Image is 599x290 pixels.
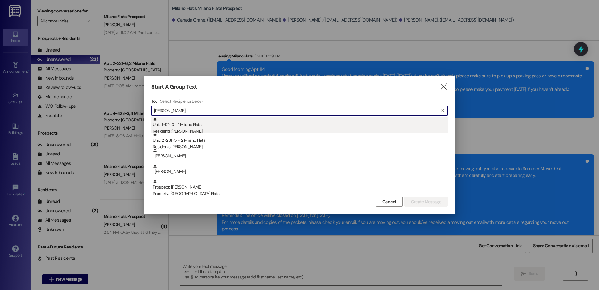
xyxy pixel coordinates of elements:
span: Create Message [411,199,441,205]
div: Unit: 2~231~5 - 2 Milano FlatsResidents:[PERSON_NAME] [151,133,448,148]
button: Cancel [376,197,403,207]
i:  [441,108,444,113]
div: : [PERSON_NAME] [153,164,448,175]
div: Property: [GEOGRAPHIC_DATA] Flats [153,190,448,197]
button: Clear text [437,106,447,115]
div: Prospect: [PERSON_NAME]Property: [GEOGRAPHIC_DATA] Flats [151,179,448,195]
div: : [PERSON_NAME] [153,148,448,159]
div: Unit: 1~121~3 - 1 Milano FlatsResidents:[PERSON_NAME] [151,117,448,133]
div: : [PERSON_NAME] [151,164,448,179]
div: Prospect: [PERSON_NAME] [153,179,448,197]
div: Unit: 1~121~3 - 1 Milano Flats [153,117,448,135]
div: : [PERSON_NAME] [151,148,448,164]
h4: Select Recipients Below [160,98,203,104]
i:  [439,84,448,90]
div: Residents: [PERSON_NAME] [153,144,448,150]
h3: To: [151,98,157,104]
button: Create Message [404,197,448,207]
span: Cancel [382,199,396,205]
div: Residents: [PERSON_NAME] [153,128,448,135]
h3: Start A Group Text [151,83,197,91]
div: Unit: 2~231~5 - 2 Milano Flats [153,133,448,150]
input: Search for any contact or apartment [154,106,437,115]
